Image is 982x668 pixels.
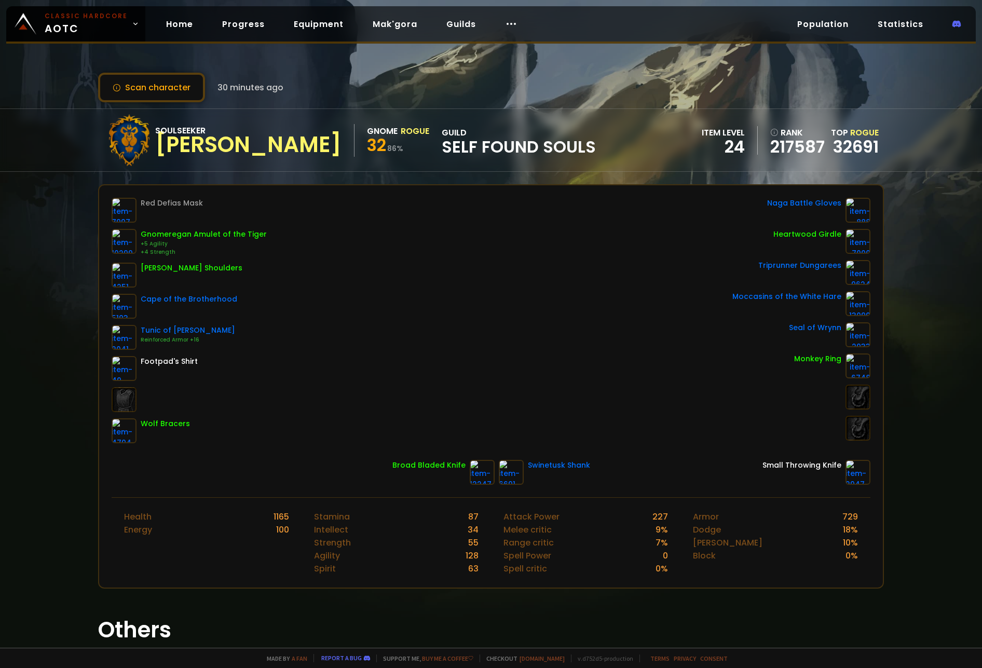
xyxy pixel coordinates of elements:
img: item-6748 [845,353,870,378]
img: item-13099 [845,291,870,316]
div: 227 [652,510,668,523]
div: 128 [466,549,479,562]
a: Mak'gora [364,13,426,35]
img: item-2933 [845,322,870,347]
div: guild [442,126,596,155]
div: Monkey Ring [794,353,841,364]
div: 1165 [274,510,289,523]
small: Classic Hardcore [45,11,128,21]
div: Intellect [314,523,348,536]
div: Heartwood Girdle [773,229,841,240]
div: Rogue [401,125,429,138]
div: 729 [842,510,858,523]
img: item-10299 [112,229,137,254]
a: Privacy [674,655,696,662]
img: item-2947 [845,460,870,485]
div: Strength [314,536,351,549]
div: Armor [693,510,719,523]
div: Triprunner Dungarees [758,260,841,271]
span: Rogue [850,127,879,139]
div: 7 % [656,536,668,549]
a: a fan [292,655,307,662]
div: 9 % [656,523,668,536]
a: [DOMAIN_NAME] [520,655,565,662]
button: Scan character [98,73,205,102]
div: Cape of the Brotherhood [141,294,237,305]
div: 100 [276,523,289,536]
div: [PERSON_NAME] [693,536,762,549]
img: item-888 [845,198,870,223]
div: 10 % [843,536,858,549]
div: Top [831,126,879,139]
a: Home [158,13,201,35]
div: Energy [124,523,152,536]
img: item-2041 [112,325,137,350]
img: item-6691 [499,460,524,485]
div: +4 Strength [141,248,267,256]
a: Population [789,13,857,35]
a: Statistics [869,13,932,35]
img: item-12247 [470,460,495,485]
small: 86 % [387,143,403,154]
a: Progress [214,13,273,35]
div: item level [702,126,745,139]
a: Classic HardcoreAOTC [6,6,145,42]
div: Red Defias Mask [141,198,203,209]
a: Buy me a coffee [422,655,473,662]
div: Spirit [314,562,336,575]
div: 63 [468,562,479,575]
div: 0 [663,549,668,562]
span: AOTC [45,11,128,36]
div: 18 % [843,523,858,536]
img: item-4251 [112,263,137,288]
div: Attack Power [503,510,560,523]
div: Gnome [367,125,398,138]
div: [PERSON_NAME] Shoulders [141,263,242,274]
a: 32691 [833,135,879,158]
a: Guilds [438,13,484,35]
div: Seal of Wrynn [789,322,841,333]
a: Equipment [285,13,352,35]
img: item-5193 [112,294,137,319]
img: item-7997 [112,198,137,223]
div: rank [770,126,825,139]
span: Self Found Souls [442,139,596,155]
div: 55 [468,536,479,549]
span: Checkout [480,655,565,662]
img: item-4794 [112,418,137,443]
span: Made by [261,655,307,662]
div: Spell critic [503,562,547,575]
div: 24 [702,139,745,155]
img: item-7000 [845,229,870,254]
span: v. d752d5 - production [571,655,633,662]
a: Report a bug [321,654,362,662]
div: 87 [468,510,479,523]
span: 32 [367,133,386,157]
div: Broad Bladed Knife [392,460,466,471]
span: Support me, [376,655,473,662]
div: Naga Battle Gloves [767,198,841,209]
div: Melee critic [503,523,552,536]
div: Moccasins of the White Hare [732,291,841,302]
div: Swinetusk Shank [528,460,590,471]
div: Tunic of [PERSON_NAME] [141,325,235,336]
a: Consent [700,655,728,662]
div: Spell Power [503,549,551,562]
div: 0 % [656,562,668,575]
div: Health [124,510,152,523]
div: Gnomeregan Amulet of the Tiger [141,229,267,240]
img: item-9624 [845,260,870,285]
span: 30 minutes ago [217,81,283,94]
div: Soulseeker [155,124,342,137]
div: Wolf Bracers [141,418,190,429]
div: +5 Agility [141,240,267,248]
div: 34 [468,523,479,536]
h1: Others [98,614,884,646]
div: Footpad's Shirt [141,356,198,367]
a: Terms [650,655,670,662]
div: Reinforced Armor +16 [141,336,235,344]
div: Range critic [503,536,554,549]
div: Block [693,549,716,562]
div: Dodge [693,523,721,536]
div: 0 % [845,549,858,562]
